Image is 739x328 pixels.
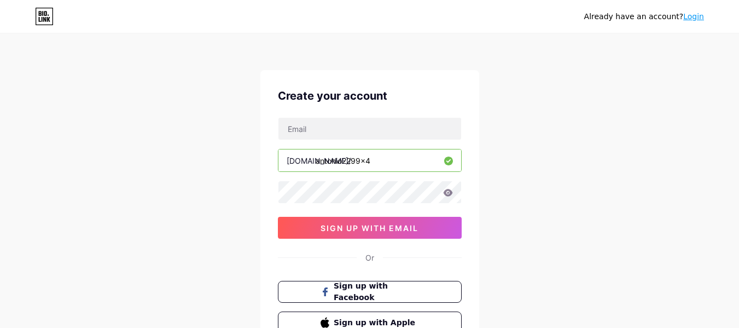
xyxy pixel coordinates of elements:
[365,252,374,263] div: Or
[321,223,418,233] span: sign up with email
[334,280,418,303] span: Sign up with Facebook
[278,281,462,303] button: Sign up with Facebook
[278,88,462,104] div: Create your account
[683,12,704,21] a: Login
[584,11,704,22] div: Already have an account?
[278,149,461,171] input: username
[287,155,351,166] div: [DOMAIN_NAME]/
[278,217,462,239] button: sign up with email
[278,118,461,140] input: Email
